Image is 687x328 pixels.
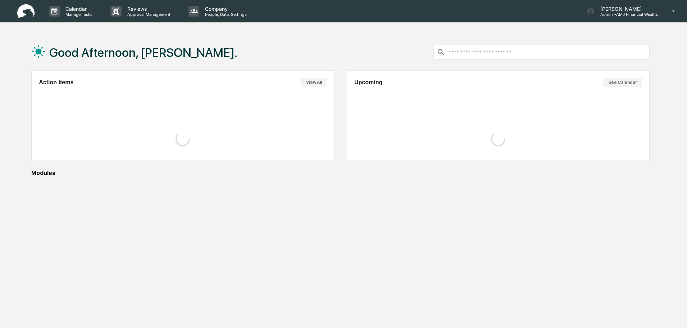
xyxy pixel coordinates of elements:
img: logo [17,4,35,18]
p: Company [199,6,250,12]
p: People, Data, Settings [199,12,250,17]
p: Approval Management [122,12,174,17]
button: See Calendar [603,78,642,87]
h2: Upcoming [354,79,382,86]
p: Manage Tasks [60,12,96,17]
h1: Good Afternoon, [PERSON_NAME]. [49,45,237,60]
h2: Action Items [39,79,73,86]
div: Modules [31,170,650,176]
p: [PERSON_NAME] [595,6,661,12]
p: Reviews [122,6,174,12]
p: Calendar [60,6,96,12]
p: Admin • AMJ Financial Wealth Management [595,12,661,17]
button: View All [301,78,327,87]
